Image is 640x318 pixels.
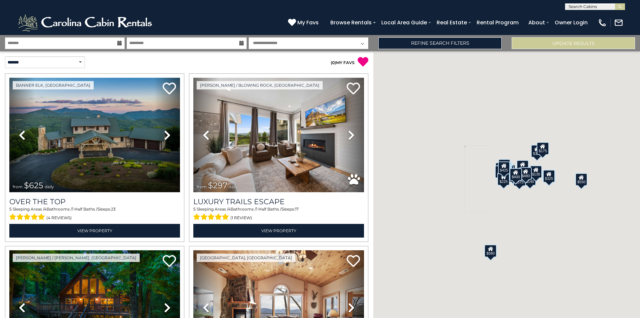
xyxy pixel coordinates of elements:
[327,17,375,28] a: Browse Rentals
[228,207,231,212] span: 4
[193,206,364,222] div: Sleeping Areas / Bathrooms / Sleeps:
[531,145,543,157] div: $175
[543,170,555,183] div: $325
[473,17,522,28] a: Rental Program
[13,81,94,89] a: Banner Elk, [GEOGRAPHIC_DATA]
[512,37,635,49] button: Update Results
[510,168,522,181] div: $400
[9,197,180,206] a: Over The Top
[9,224,180,238] a: View Property
[17,13,155,33] img: White-1-2.png
[331,60,355,65] a: (0)MY FAVS
[72,207,97,212] span: 1 Half Baths /
[614,18,623,27] img: mail-regular-white.png
[495,165,507,178] div: $230
[378,37,502,49] a: Refine Search Filters
[197,184,207,189] span: from
[297,18,319,27] span: My Favs
[230,214,252,222] span: (1 review)
[288,18,320,27] a: My Favs
[163,254,176,269] a: Add to favorites
[13,254,140,262] a: [PERSON_NAME] / [PERSON_NAME], [GEOGRAPHIC_DATA]
[517,160,529,173] div: $349
[24,181,43,190] span: $625
[332,60,335,65] span: 0
[484,244,496,257] div: $580
[9,78,180,192] img: thumbnail_167153549.jpeg
[378,17,430,28] a: Local Area Guide
[295,207,299,212] span: 17
[46,214,72,222] span: (4 reviews)
[575,173,587,186] div: $550
[256,207,281,212] span: 1 Half Baths /
[524,173,536,185] div: $140
[598,18,607,27] img: phone-regular-white.png
[331,60,336,65] span: ( )
[193,78,364,192] img: thumbnail_168695581.jpeg
[193,197,364,206] a: Luxury Trails Escape
[347,82,360,96] a: Add to favorites
[193,224,364,238] a: View Property
[111,207,116,212] span: 23
[530,166,542,178] div: $130
[513,173,525,186] div: $375
[9,206,180,222] div: Sleeping Areas / Bathrooms / Sleeps:
[497,173,509,186] div: $225
[525,17,548,28] a: About
[229,184,238,189] span: daily
[520,167,532,180] div: $480
[551,17,591,28] a: Owner Login
[193,207,196,212] span: 5
[498,159,510,172] div: $125
[163,82,176,96] a: Add to favorites
[45,184,54,189] span: daily
[13,184,23,189] span: from
[208,181,227,190] span: $297
[197,254,295,262] a: [GEOGRAPHIC_DATA], [GEOGRAPHIC_DATA]
[9,207,12,212] span: 5
[347,254,360,269] a: Add to favorites
[433,17,470,28] a: Real Estate
[537,142,549,154] div: $175
[44,207,47,212] span: 4
[197,81,323,89] a: [PERSON_NAME] / Blowing Rock, [GEOGRAPHIC_DATA]
[498,161,510,174] div: $425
